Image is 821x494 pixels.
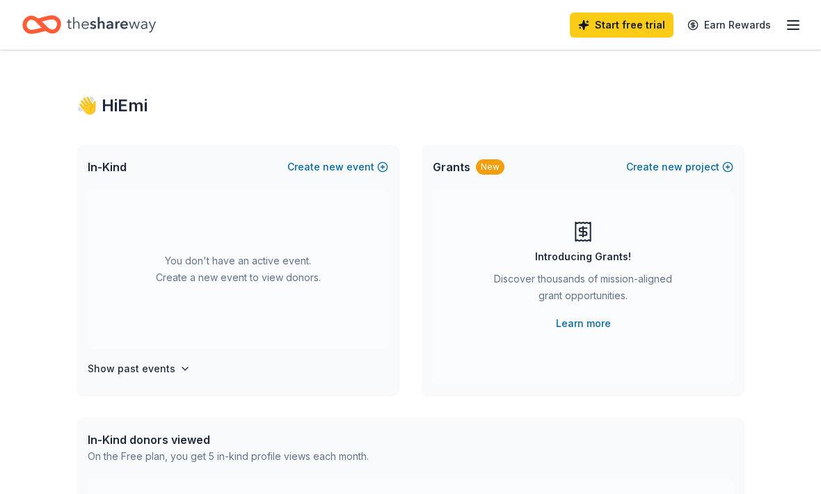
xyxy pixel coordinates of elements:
div: Introducing Grants! [535,248,631,265]
a: Earn Rewards [679,13,779,38]
a: Home [22,8,156,41]
a: Start free trial [570,13,673,38]
div: You don't have an active event. Create a new event to view donors. [88,189,388,349]
div: 👋 Hi Emi [77,95,744,117]
button: Createnewproject [626,159,733,175]
button: Show past events [88,360,191,377]
span: new [323,159,344,175]
div: In-Kind donors viewed [88,431,369,448]
div: New [476,159,504,175]
span: Grants [433,159,470,175]
span: new [662,159,683,175]
button: Createnewevent [287,159,388,175]
div: On the Free plan, you get 5 in-kind profile views each month. [88,448,369,465]
span: In-Kind [88,159,127,175]
h4: Show past events [88,360,175,377]
div: Discover thousands of mission-aligned grant opportunities. [488,271,678,310]
a: Learn more [556,315,611,332]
